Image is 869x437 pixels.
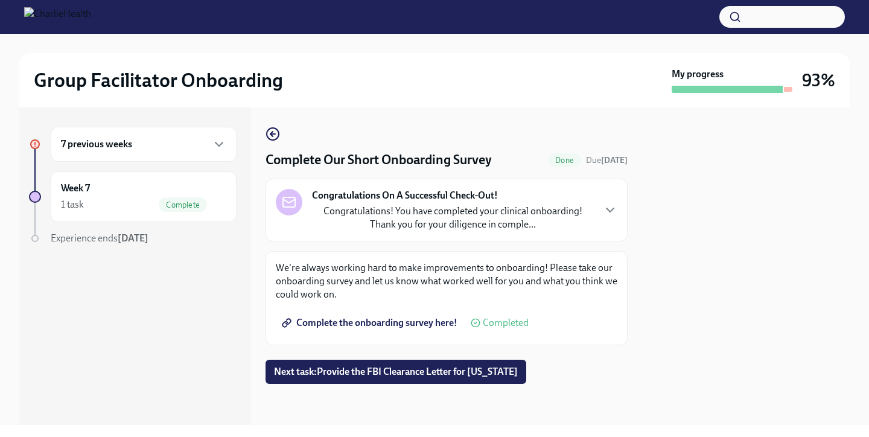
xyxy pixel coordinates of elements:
h6: Week 7 [61,182,90,195]
h4: Complete Our Short Onboarding Survey [266,151,492,169]
span: Complete the onboarding survey here! [284,317,457,329]
button: Next task:Provide the FBI Clearance Letter for [US_STATE] [266,360,526,384]
p: We're always working hard to make improvements to onboarding! Please take our onboarding survey a... [276,261,617,301]
strong: [DATE] [118,232,148,244]
img: CharlieHealth [24,7,91,27]
span: Complete [159,200,207,209]
span: Completed [483,318,529,328]
div: 7 previous weeks [51,127,237,162]
strong: Congratulations On A Successful Check-Out! [312,189,498,202]
h6: 7 previous weeks [61,138,132,151]
span: Done [548,156,581,165]
span: Next task : Provide the FBI Clearance Letter for [US_STATE] [274,366,518,378]
h2: Group Facilitator Onboarding [34,68,283,92]
a: Complete the onboarding survey here! [276,311,466,335]
strong: My progress [672,68,724,81]
p: Congratulations! You have completed your clinical onboarding! Thank you for your diligence in com... [312,205,593,231]
div: 1 task [61,198,84,211]
h3: 93% [802,69,835,91]
span: July 23rd, 2025 10:00 [586,155,628,166]
strong: [DATE] [601,155,628,165]
span: Due [586,155,628,165]
span: Experience ends [51,232,148,244]
a: Week 71 taskComplete [29,171,237,222]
